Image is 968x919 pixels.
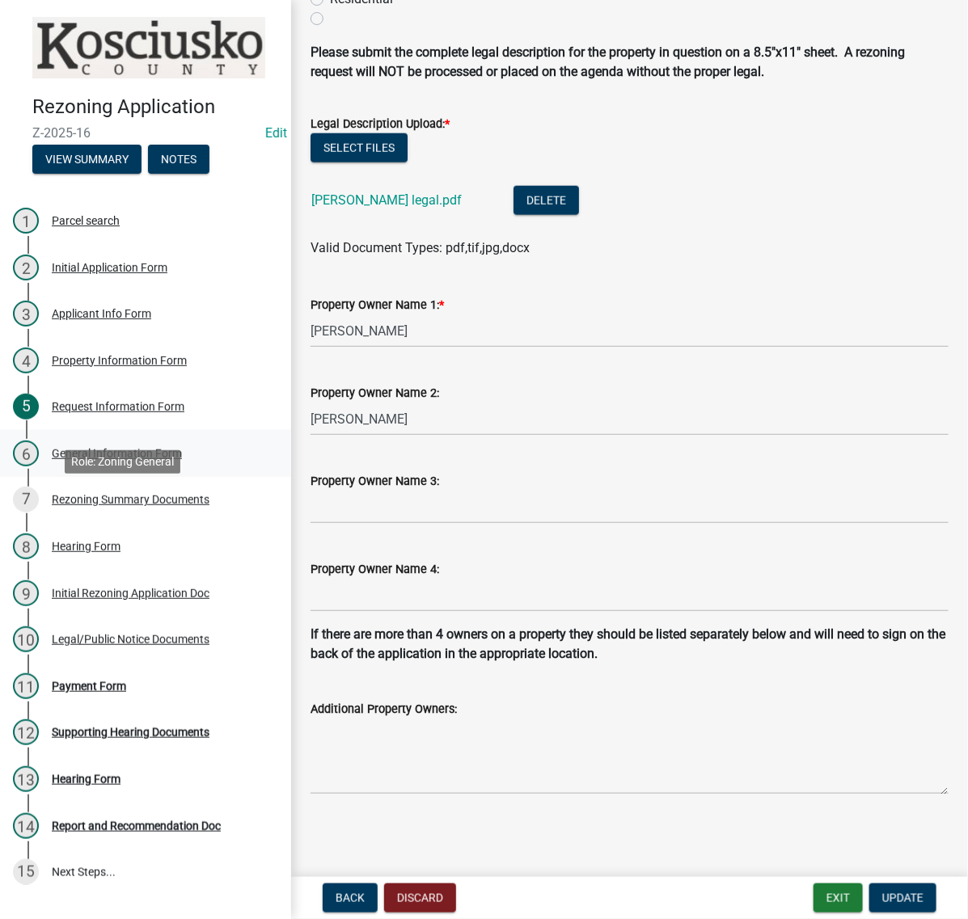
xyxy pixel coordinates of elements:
[814,883,863,913] button: Exit
[311,704,457,715] label: Additional Property Owners:
[13,859,39,885] div: 15
[52,634,209,645] div: Legal/Public Notice Documents
[52,494,209,505] div: Rezoning Summary Documents
[514,186,579,215] button: Delete
[32,145,142,174] button: View Summary
[336,892,365,904] span: Back
[52,308,151,319] div: Applicant Info Form
[148,145,209,174] button: Notes
[311,119,450,130] label: Legal Description Upload:
[13,348,39,373] div: 4
[323,883,378,913] button: Back
[311,300,444,311] label: Property Owner Name 1:
[32,125,259,141] span: Z-2025-16
[52,215,120,226] div: Parcel search
[148,154,209,167] wm-modal-confirm: Notes
[514,194,579,209] wm-modal-confirm: Delete Document
[311,133,408,162] button: Select files
[13,487,39,512] div: 7
[13,394,39,419] div: 5
[13,441,39,466] div: 6
[311,44,905,79] strong: Please submit the complete legal description for the property in question on a 8.5"x11" sheet. A ...
[32,95,278,119] h4: Rezoning Application
[384,883,456,913] button: Discard
[311,564,439,575] label: Property Owner Name 4:
[52,774,120,785] div: Hearing Form
[882,892,924,904] span: Update
[52,541,120,552] div: Hearing Form
[311,626,945,661] strong: If there are more than 4 owners on a property they should be listed separately below and will nee...
[52,588,209,599] div: Initial Rezoning Application Doc
[13,208,39,234] div: 1
[311,388,439,399] label: Property Owner Name 2:
[869,883,936,913] button: Update
[13,301,39,327] div: 3
[52,262,167,273] div: Initial Application Form
[311,476,439,487] label: Property Owner Name 3:
[13,580,39,606] div: 9
[13,673,39,699] div: 11
[32,154,142,167] wm-modal-confirm: Summary
[52,727,209,738] div: Supporting Hearing Documents
[13,626,39,652] div: 10
[52,401,184,412] div: Request Information Form
[52,820,221,832] div: Report and Recommendation Doc
[52,448,182,459] div: General Information Form
[265,125,287,141] a: Edit
[13,766,39,792] div: 13
[65,450,180,474] div: Role: Zoning General
[311,192,462,208] a: [PERSON_NAME] legal.pdf
[311,240,530,255] span: Valid Document Types: pdf,tif,jpg,docx
[13,255,39,280] div: 2
[13,813,39,839] div: 14
[13,719,39,745] div: 12
[32,17,265,78] img: Kosciusko County, Indiana
[265,125,287,141] wm-modal-confirm: Edit Application Number
[13,533,39,559] div: 8
[52,681,126,692] div: Payment Form
[52,355,187,366] div: Property Information Form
